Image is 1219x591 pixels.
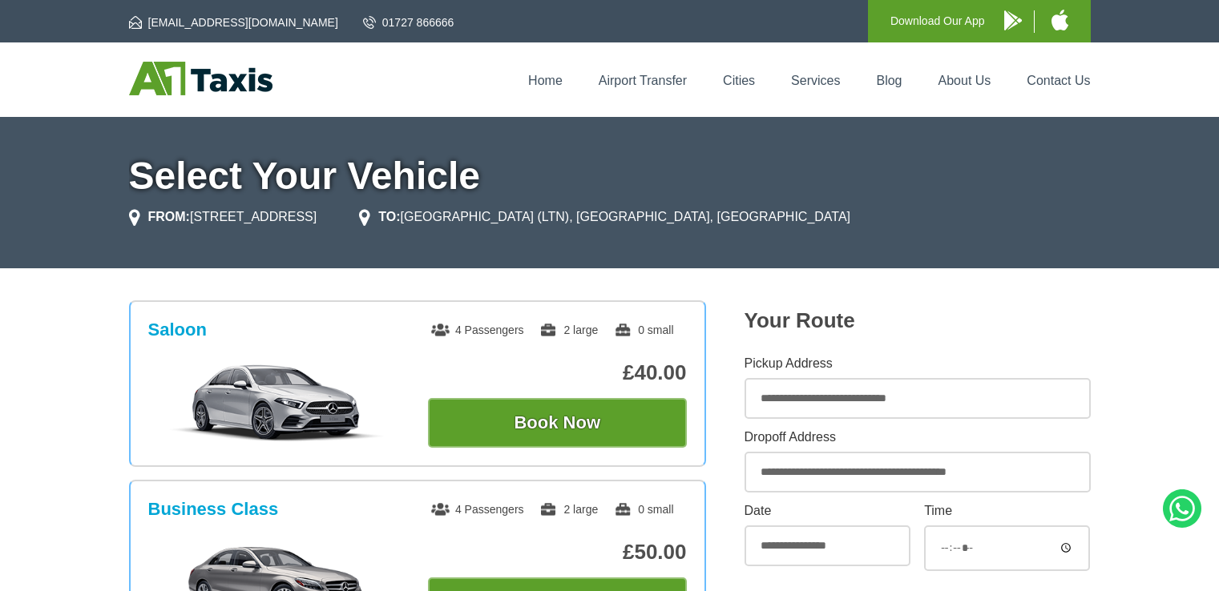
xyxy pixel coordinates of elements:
[539,324,598,336] span: 2 large
[1051,10,1068,30] img: A1 Taxis iPhone App
[614,324,673,336] span: 0 small
[148,210,190,223] strong: FROM:
[599,74,687,87] a: Airport Transfer
[428,360,687,385] p: £40.00
[359,207,850,227] li: [GEOGRAPHIC_DATA] (LTN), [GEOGRAPHIC_DATA], [GEOGRAPHIC_DATA]
[528,74,563,87] a: Home
[539,503,598,516] span: 2 large
[924,505,1090,517] label: Time
[129,62,272,95] img: A1 Taxis St Albans LTD
[938,74,991,87] a: About Us
[1004,10,1022,30] img: A1 Taxis Android App
[148,499,279,520] h3: Business Class
[890,11,985,31] p: Download Our App
[378,210,400,223] strong: TO:
[431,503,524,516] span: 4 Passengers
[1027,74,1090,87] a: Contact Us
[363,14,454,30] a: 01727 866666
[129,157,1091,195] h1: Select Your Vehicle
[745,431,1091,444] label: Dropoff Address
[614,503,673,516] span: 0 small
[745,357,1091,370] label: Pickup Address
[129,207,317,227] li: [STREET_ADDRESS]
[129,14,338,30] a: [EMAIL_ADDRESS][DOMAIN_NAME]
[156,363,398,443] img: Saloon
[791,74,840,87] a: Services
[745,505,910,517] label: Date
[431,324,524,336] span: 4 Passengers
[745,308,1091,333] h2: Your Route
[876,74,902,87] a: Blog
[428,398,687,448] button: Book Now
[428,540,687,565] p: £50.00
[723,74,755,87] a: Cities
[148,320,207,340] h3: Saloon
